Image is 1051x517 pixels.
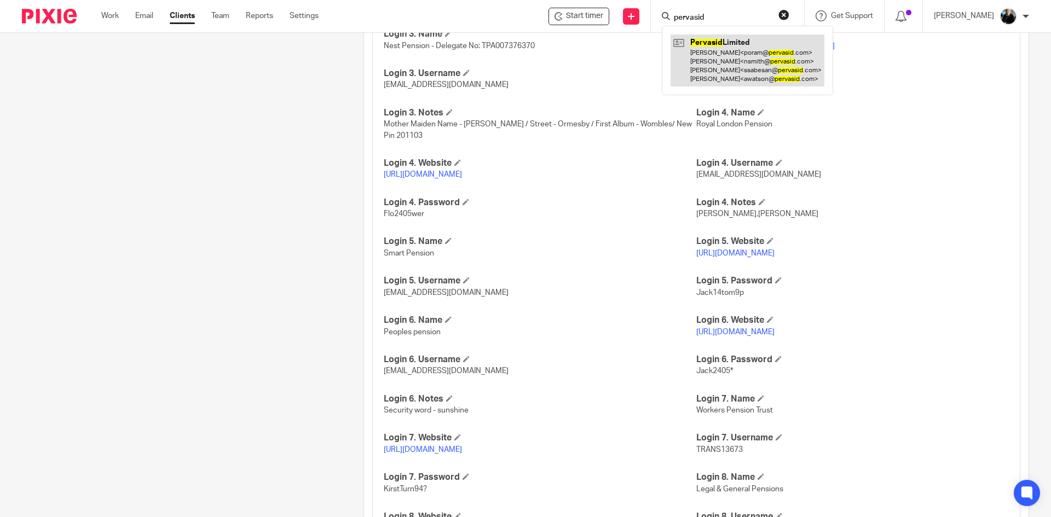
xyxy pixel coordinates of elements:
img: nicky-partington.jpg [1000,8,1017,25]
a: [URL][DOMAIN_NAME] [696,328,775,336]
p: [PERSON_NAME] [934,10,994,21]
span: [EMAIL_ADDRESS][DOMAIN_NAME] [696,171,821,178]
a: Team [211,10,229,21]
h4: Login 4. Website [384,158,696,169]
span: Royal London Pension [696,120,772,128]
span: KirstTurn94? [384,485,427,493]
span: Start timer [566,10,603,22]
h4: Login 4. Name [696,107,1009,119]
h4: Login 4. Notes [696,197,1009,208]
h4: Login 3. Username [384,68,696,79]
span: [PERSON_NAME],[PERSON_NAME] [696,210,818,218]
input: Search [673,13,771,23]
h4: Login 3. Password [696,68,1009,79]
span: Peoples pension [384,328,441,336]
h4: Login 4. Username [696,158,1009,169]
span: Flo2405wer [384,210,424,218]
span: Get Support [831,12,873,20]
span: TRANS13673 [696,446,743,454]
span: [EMAIL_ADDRESS][DOMAIN_NAME] [384,367,509,375]
span: Mother Maiden Name - [PERSON_NAME] / Street - Ormesby / First Album - Wombles/ New Pin 201103 [384,120,692,139]
button: Clear [778,9,789,20]
h4: Login 6. Notes [384,393,696,405]
span: Smart Pension [384,249,434,257]
h4: Login 6. Username [384,354,696,365]
h4: Login 5. Website [696,236,1009,247]
a: Email [135,10,153,21]
h4: Login 7. Name [696,393,1009,405]
h4: Login 3. Name [384,28,696,40]
span: Security word - sunshine [384,406,469,414]
span: [EMAIL_ADDRESS][DOMAIN_NAME] [384,289,509,297]
h4: Login 6. Website [696,315,1009,326]
span: Jack14tom9p [696,289,744,297]
h4: Login 5. Username [384,275,696,287]
a: Work [101,10,119,21]
h4: Login 7. Username [696,432,1009,444]
a: [URL][DOMAIN_NAME] [384,446,462,454]
div: Max Accountants Payroll [548,8,609,25]
a: [URL][DOMAIN_NAME] [696,249,775,257]
h4: Login 7. Website [384,432,696,444]
a: [URL][DOMAIN_NAME] [384,171,462,178]
img: Pixie [22,9,77,24]
h4: Login 6. Name [384,315,696,326]
h4: Login 4. Password [384,197,696,208]
h4: Login 3. Website [696,28,1009,40]
span: Nest Pension - Delegate No: TPA007376370 [384,42,535,50]
h4: Login 6. Password [696,354,1009,365]
h4: Login 3. Notes [384,107,696,119]
h4: Login 5. Password [696,275,1009,287]
h4: Login 7. Password [384,472,696,483]
h4: Login 5. Name [384,236,696,247]
span: [EMAIL_ADDRESS][DOMAIN_NAME] [384,81,509,89]
a: Clients [170,10,195,21]
span: Workers Pension Trust [696,406,773,414]
a: Settings [290,10,319,21]
h4: Login 8. Name [696,472,1009,483]
a: Reports [246,10,273,21]
span: Legal & General Pensions [696,485,783,493]
span: Jack2405* [696,367,733,375]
